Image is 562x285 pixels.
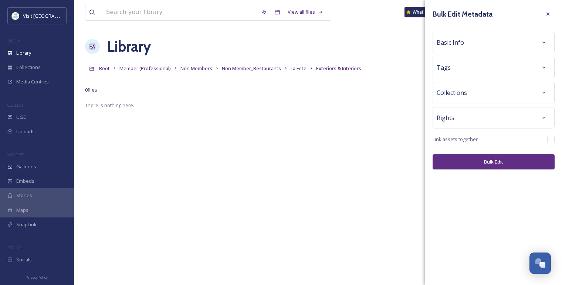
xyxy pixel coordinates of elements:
[7,102,23,108] span: COLLECT
[437,63,451,72] span: Tags
[16,192,32,199] span: Stories
[99,65,110,72] span: Root
[7,152,24,157] span: WIDGETS
[180,65,212,72] span: Non Members
[23,12,80,19] span: Visit [GEOGRAPHIC_DATA]
[291,64,307,73] a: La Fete
[529,253,551,274] button: Open Chat
[7,38,20,44] span: MEDIA
[85,102,134,109] span: There is nothing here.
[85,86,97,93] span: 0 file s
[16,178,34,185] span: Embeds
[16,128,35,135] span: Uploads
[99,64,110,73] a: Root
[16,78,49,85] span: Media Centres
[180,64,212,73] a: Non Members
[107,35,151,58] a: Library
[26,272,48,281] a: Privacy Policy
[316,65,361,72] span: Exteriors & Interiors
[16,256,32,263] span: Socials
[433,154,555,169] button: Bulk Edit
[16,221,37,228] span: SnapLink
[222,65,281,72] span: Non Member_Restaurants
[7,245,22,250] span: SOCIALS
[16,114,26,121] span: UGC
[16,64,41,71] span: Collections
[316,64,361,73] a: Exteriors & Interiors
[404,7,441,17] a: What's New
[437,88,467,97] span: Collections
[433,9,492,20] h3: Bulk Edit Metadata
[16,207,28,214] span: Maps
[119,65,171,72] span: Member (Professional)
[433,136,478,143] span: Link assets together
[16,163,36,170] span: Galleries
[12,12,19,20] img: download%20%281%29.jpeg
[16,49,31,56] span: Library
[291,65,307,72] span: La Fete
[222,64,281,73] a: Non Member_Restaurants
[119,64,171,73] a: Member (Professional)
[26,275,48,280] span: Privacy Policy
[437,38,464,47] span: Basic Info
[102,4,257,20] input: Search your library
[284,5,327,19] a: View all files
[437,113,454,122] span: Rights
